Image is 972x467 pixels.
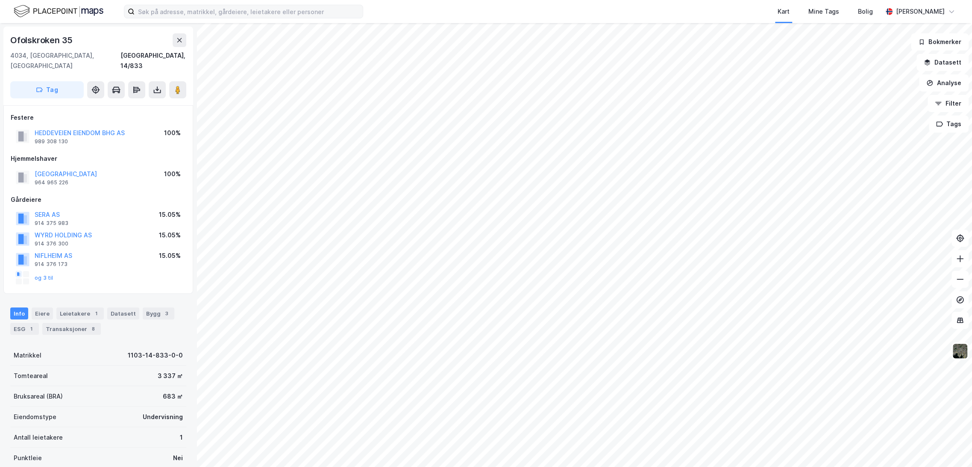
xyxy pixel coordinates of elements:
[778,6,790,17] div: Kart
[163,391,183,402] div: 683 ㎡
[89,325,97,333] div: 8
[10,307,28,319] div: Info
[10,33,74,47] div: Ofolskroken 35
[14,371,48,381] div: Tomteareal
[10,323,39,335] div: ESG
[42,323,101,335] div: Transaksjoner
[896,6,945,17] div: [PERSON_NAME]
[159,251,181,261] div: 15.05%
[11,112,186,123] div: Festere
[143,412,183,422] div: Undervisning
[158,371,183,381] div: 3 337 ㎡
[14,453,42,463] div: Punktleie
[929,426,972,467] iframe: Chat Widget
[911,33,969,50] button: Bokmerker
[173,453,183,463] div: Nei
[10,50,120,71] div: 4034, [GEOGRAPHIC_DATA], [GEOGRAPHIC_DATA]
[92,309,100,318] div: 1
[120,50,186,71] div: [GEOGRAPHIC_DATA], 14/833
[11,195,186,205] div: Gårdeiere
[164,169,181,179] div: 100%
[35,179,68,186] div: 964 965 226
[916,54,969,71] button: Datasett
[35,240,68,247] div: 914 376 300
[35,138,68,145] div: 989 308 130
[27,325,35,333] div: 1
[164,128,181,138] div: 100%
[162,309,171,318] div: 3
[14,391,63,402] div: Bruksareal (BRA)
[56,307,104,319] div: Leietakere
[35,220,68,227] div: 914 375 983
[32,307,53,319] div: Eiere
[159,210,181,220] div: 15.05%
[808,6,839,17] div: Mine Tags
[858,6,873,17] div: Bolig
[128,350,183,361] div: 1103-14-833-0-0
[14,412,56,422] div: Eiendomstype
[929,426,972,467] div: Kontrollprogram for chat
[919,74,969,92] button: Analyse
[11,154,186,164] div: Hjemmelshaver
[928,95,969,112] button: Filter
[107,307,139,319] div: Datasett
[929,115,969,133] button: Tags
[14,350,41,361] div: Matrikkel
[952,343,968,359] img: 9k=
[159,230,181,240] div: 15.05%
[135,5,363,18] input: Søk på adresse, matrikkel, gårdeiere, leietakere eller personer
[10,81,84,98] button: Tag
[143,307,174,319] div: Bygg
[14,4,103,19] img: logo.f888ab2527a4732fd821a326f86c7f29.svg
[180,432,183,443] div: 1
[35,261,68,268] div: 914 376 173
[14,432,63,443] div: Antall leietakere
